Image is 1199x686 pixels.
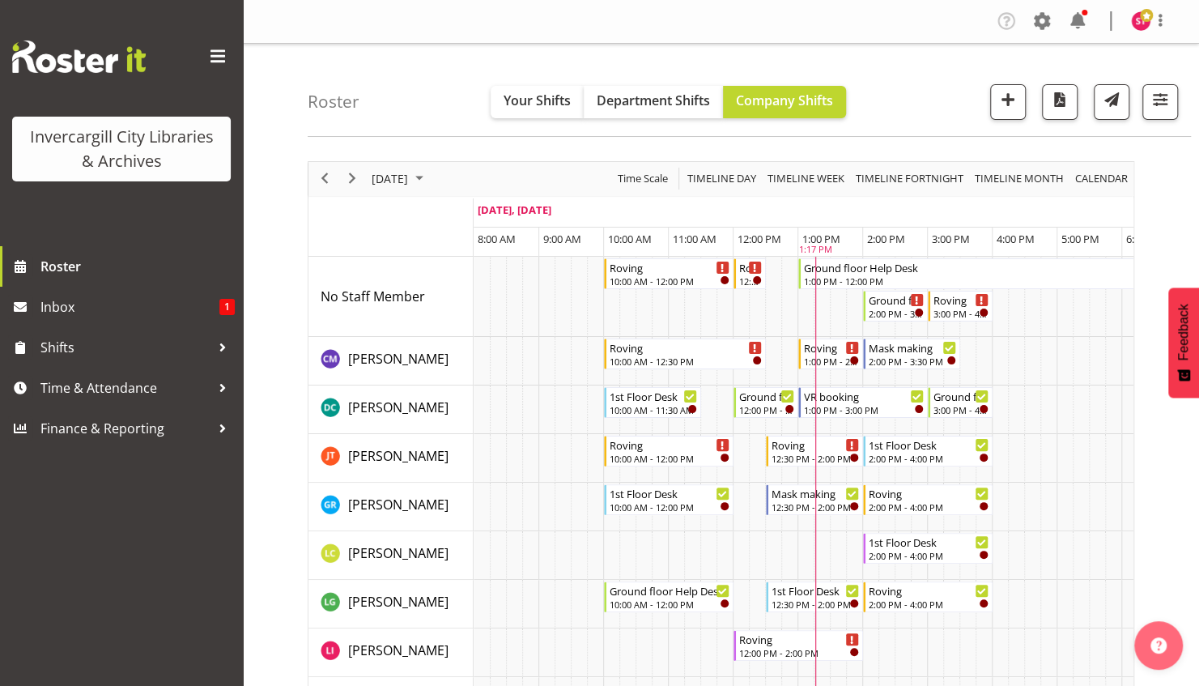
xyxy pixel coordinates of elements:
[348,447,449,465] span: [PERSON_NAME]
[739,403,794,416] div: 12:00 PM - 1:00 PM
[348,544,449,562] span: [PERSON_NAME]
[370,168,410,189] span: [DATE]
[863,582,993,612] div: Lisa Griffiths"s event - Roving Begin From Sunday, September 28, 2025 at 2:00:00 PM GMT+13:00 End...
[604,484,733,515] div: Grace Roscoe-Squires"s event - 1st Floor Desk Begin From Sunday, September 28, 2025 at 10:00:00 A...
[738,232,781,246] span: 12:00 PM
[869,534,989,550] div: 1st Floor Desk
[314,168,336,189] button: Previous
[342,168,364,189] button: Next
[348,398,449,416] span: [PERSON_NAME]
[308,386,474,434] td: Donald Cunningham resource
[933,307,989,320] div: 3:00 PM - 4:00 PM
[348,593,449,611] span: [PERSON_NAME]
[321,288,425,305] span: No Staff Member
[1168,288,1199,398] button: Feedback - Show survey
[799,243,832,257] div: 1:17 PM
[804,403,924,416] div: 1:00 PM - 3:00 PM
[869,485,989,501] div: Roving
[348,592,449,611] a: [PERSON_NAME]
[610,275,729,288] div: 10:00 AM - 12:00 PM
[869,582,989,599] div: Roving
[739,275,762,288] div: 12:00 PM - 12:30 PM
[933,292,989,308] div: Roving
[1142,84,1178,120] button: Filter Shifts
[686,168,758,189] span: Timeline Day
[28,125,215,173] div: Invercargill City Libraries & Archives
[869,292,924,308] div: Ground floor Help Desk
[766,484,863,515] div: Grace Roscoe-Squires"s event - Mask making Begin From Sunday, September 28, 2025 at 12:30:00 PM G...
[348,495,449,514] a: [PERSON_NAME]
[610,598,729,611] div: 10:00 AM - 12:00 PM
[308,92,359,111] h4: Roster
[478,232,516,246] span: 8:00 AM
[990,84,1026,120] button: Add a new shift
[869,339,956,356] div: Mask making
[869,598,989,611] div: 2:00 PM - 4:00 PM
[40,335,210,360] span: Shifts
[933,388,989,404] div: Ground floor Help Desk
[610,259,729,275] div: Roving
[348,398,449,417] a: [PERSON_NAME]
[308,257,474,337] td: No Staff Member resource
[308,483,474,531] td: Grace Roscoe-Squires resource
[733,630,863,661] div: Lisa Imamura"s event - Roving Begin From Sunday, September 28, 2025 at 12:00:00 PM GMT+13:00 Ends...
[369,168,431,189] button: September 2025
[610,582,729,599] div: Ground floor Help Desk
[1074,168,1129,189] span: calendar
[311,162,338,196] div: previous period
[366,162,433,196] div: September 28, 2025
[543,232,581,246] span: 9:00 AM
[863,291,928,322] div: No Staff Member"s event - Ground floor Help Desk Begin From Sunday, September 28, 2025 at 2:00:00...
[604,339,766,369] div: Chamique Mamolo"s event - Roving Begin From Sunday, September 28, 2025 at 10:00:00 AM GMT+13:00 E...
[869,355,956,368] div: 2:00 PM - 3:30 PM
[853,168,967,189] button: Fortnight
[604,582,733,612] div: Lisa Griffiths"s event - Ground floor Help Desk Begin From Sunday, September 28, 2025 at 10:00:00...
[798,339,863,369] div: Chamique Mamolo"s event - Roving Begin From Sunday, September 28, 2025 at 1:00:00 PM GMT+13:00 En...
[739,259,762,275] div: Roving
[928,291,993,322] div: No Staff Member"s event - Roving Begin From Sunday, September 28, 2025 at 3:00:00 PM GMT+13:00 En...
[610,403,697,416] div: 10:00 AM - 11:30 AM
[610,388,697,404] div: 1st Floor Desk
[928,387,993,418] div: Donald Cunningham"s event - Ground floor Help Desk Begin From Sunday, September 28, 2025 at 3:00:...
[1126,232,1164,246] span: 6:00 PM
[867,232,905,246] span: 2:00 PM
[869,307,924,320] div: 2:00 PM - 3:00 PM
[219,299,235,315] span: 1
[733,258,766,289] div: No Staff Member"s event - Roving Begin From Sunday, September 28, 2025 at 12:00:00 PM GMT+13:00 E...
[869,437,989,453] div: 1st Floor Desk
[321,287,425,306] a: No Staff Member
[504,92,571,109] span: Your Shifts
[40,295,219,319] span: Inbox
[308,337,474,386] td: Chamique Mamolo resource
[804,339,859,356] div: Roving
[584,86,723,118] button: Department Shifts
[610,452,729,465] div: 10:00 AM - 12:00 PM
[491,86,584,118] button: Your Shifts
[766,582,863,612] div: Lisa Griffiths"s event - 1st Floor Desk Begin From Sunday, September 28, 2025 at 12:30:00 PM GMT+...
[348,446,449,466] a: [PERSON_NAME]
[308,580,474,628] td: Lisa Griffiths resource
[798,387,928,418] div: Donald Cunningham"s event - VR booking Begin From Sunday, September 28, 2025 at 1:00:00 PM GMT+13...
[308,531,474,580] td: Linda Cooper resource
[338,162,366,196] div: next period
[739,631,859,647] div: Roving
[348,543,449,563] a: [PERSON_NAME]
[766,168,846,189] span: Timeline Week
[869,549,989,562] div: 2:00 PM - 4:00 PM
[739,646,859,659] div: 12:00 PM - 2:00 PM
[348,641,449,660] a: [PERSON_NAME]
[863,339,960,369] div: Chamique Mamolo"s event - Mask making Begin From Sunday, September 28, 2025 at 2:00:00 PM GMT+13:...
[863,533,993,564] div: Linda Cooper"s event - 1st Floor Desk Begin From Sunday, September 28, 2025 at 2:00:00 PM GMT+13:...
[610,437,729,453] div: Roving
[972,168,1067,189] button: Timeline Month
[863,436,993,467] div: Glen Tomlinson"s event - 1st Floor Desk Begin From Sunday, September 28, 2025 at 2:00:00 PM GMT+1...
[804,355,859,368] div: 1:00 PM - 2:00 PM
[308,628,474,677] td: Lisa Imamura resource
[685,168,759,189] button: Timeline Day
[863,484,993,515] div: Grace Roscoe-Squires"s event - Roving Begin From Sunday, September 28, 2025 at 2:00:00 PM GMT+13:...
[766,436,863,467] div: Glen Tomlinson"s event - Roving Begin From Sunday, September 28, 2025 at 12:30:00 PM GMT+13:00 En...
[869,452,989,465] div: 2:00 PM - 4:00 PM
[1131,11,1150,31] img: saniya-thompson11688.jpg
[997,232,1035,246] span: 4:00 PM
[610,355,762,368] div: 10:00 AM - 12:30 PM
